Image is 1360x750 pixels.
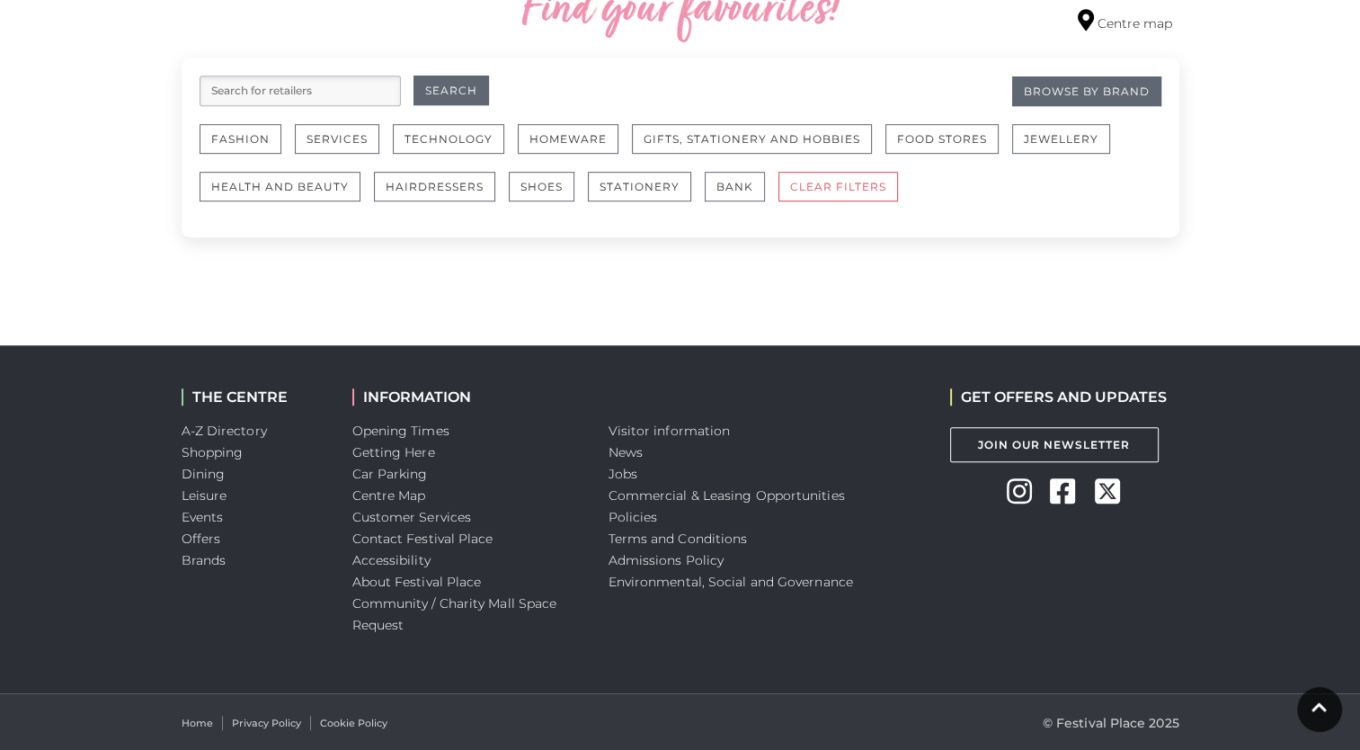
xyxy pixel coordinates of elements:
button: Bank [705,172,765,201]
button: Stationery [588,172,691,201]
a: Brands [182,552,227,568]
a: Fashion [200,124,295,172]
button: Search [413,76,489,105]
a: Services [295,124,393,172]
a: Terms and Conditions [609,531,748,547]
button: Health and Beauty [200,172,360,201]
button: Hairdressers [374,172,495,201]
a: News [609,444,643,460]
a: A-Z Directory [182,423,267,439]
a: Policies [609,509,658,525]
button: Shoes [509,172,574,201]
a: Commercial & Leasing Opportunities [609,487,845,504]
a: About Festival Place [352,574,482,590]
a: Cookie Policy [320,716,387,731]
a: Admissions Policy [609,552,724,568]
a: Food Stores [885,124,1012,172]
a: Contact Festival Place [352,531,493,547]
a: Customer Services [352,509,472,525]
p: © Festival Place 2025 [1043,712,1179,734]
a: Dining [182,466,226,482]
button: Technology [393,124,504,154]
a: Car Parking [352,466,428,482]
a: Opening Times [352,423,449,439]
a: Getting Here [352,444,435,460]
a: Homeware [518,124,632,172]
a: Accessibility [352,552,431,568]
a: Environmental, Social and Governance [609,574,853,590]
button: Services [295,124,379,154]
a: Centre map [1078,9,1172,33]
button: Homeware [518,124,618,154]
button: Fashion [200,124,281,154]
button: CLEAR FILTERS [778,172,898,201]
button: Food Stores [885,124,999,154]
button: Gifts, Stationery and Hobbies [632,124,872,154]
h2: GET OFFERS AND UPDATES [950,388,1167,406]
a: Home [182,716,213,731]
a: Visitor information [609,423,731,439]
a: Centre Map [352,487,426,504]
a: Offers [182,531,221,547]
a: Shoes [509,172,588,219]
h2: INFORMATION [352,388,582,406]
a: Gifts, Stationery and Hobbies [632,124,885,172]
input: Search for retailers [200,76,401,106]
a: Browse By Brand [1012,76,1161,106]
a: Health and Beauty [200,172,374,219]
a: Leisure [182,487,227,504]
a: CLEAR FILTERS [778,172,911,219]
a: Hairdressers [374,172,509,219]
a: Technology [393,124,518,172]
a: Jobs [609,466,637,482]
h2: THE CENTRE [182,388,325,406]
a: Join Our Newsletter [950,427,1159,462]
button: Jewellery [1012,124,1110,154]
a: Jewellery [1012,124,1124,172]
a: Events [182,509,224,525]
a: Bank [705,172,778,219]
a: Shopping [182,444,244,460]
a: Stationery [588,172,705,219]
a: Community / Charity Mall Space Request [352,595,557,633]
a: Privacy Policy [232,716,301,731]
